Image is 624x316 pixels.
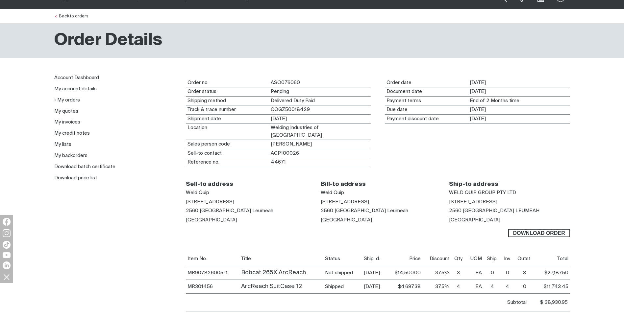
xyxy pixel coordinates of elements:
[186,190,209,195] span: Weld Quip
[269,140,371,149] dd: [PERSON_NAME]
[54,175,97,180] a: Download price list
[186,266,570,280] tbody: Bobcat 265X ArcReach
[321,181,435,188] h2: Bill-to address
[54,75,99,80] a: Account Dashboard
[186,280,570,293] tbody: ArcReach SuitCase 12
[186,149,269,158] dt: Sell-to contact
[398,284,421,289] span: $4,697.38
[54,14,88,18] a: Back to orders
[451,266,465,280] td: 3
[3,261,11,269] img: LinkedIn
[269,158,371,167] dd: 44671
[468,87,570,96] dd: [DATE]
[544,270,568,275] span: $27,187.50
[186,140,269,149] dt: Sales person code
[422,252,451,266] th: Discount
[3,241,11,249] img: TikTok
[517,256,532,261] span: Qty Outstanding
[422,266,451,280] td: 37.5%
[323,280,362,293] td: Shipped
[468,115,570,124] dd: [DATE]
[54,131,90,136] a: My credit notes
[187,270,228,275] a: MR907826005-1
[186,87,269,96] dt: Order status
[470,256,482,261] span: Unit of measure
[385,105,468,114] dt: Due date
[451,280,465,293] td: 4
[269,87,371,96] dd: Pending
[362,280,386,293] td: [DATE]
[271,106,310,114] a: COGZ50018429
[508,229,570,237] a: Download Order
[241,283,302,289] a: ArcReach SuitCase 12
[3,229,11,237] img: Instagram
[186,105,269,114] dt: Track & trace number
[321,190,344,195] span: Weld Quip
[468,97,570,105] dd: End of 2 Months time
[269,79,371,87] dd: ASO076060
[1,271,12,282] img: hide socials
[269,115,371,124] dd: [DATE]
[186,181,307,188] h2: Sell-to address
[544,284,568,289] span: $11,743.45
[449,190,516,195] span: WELD QUIP GROUP PTY LTD
[514,280,536,293] td: 0
[3,218,11,226] img: Facebook
[186,97,269,105] dt: Shipping method
[187,284,213,289] a: MR301456
[186,79,269,87] dt: Order no.
[501,280,514,293] td: 4
[385,97,468,105] dt: Payment terms
[321,188,435,225] div: [STREET_ADDRESS] 2560 [GEOGRAPHIC_DATA] Leumeah [GEOGRAPHIC_DATA]
[186,115,269,124] dt: Shipment date
[540,300,545,305] span: $
[449,181,570,188] h2: Ship-to address
[385,115,468,124] dt: Payment discount date
[186,293,529,311] th: Subtotal
[395,270,421,275] span: $14,500.00
[54,142,71,147] a: My lists
[468,79,570,87] dd: [DATE]
[186,158,269,167] dt: Reference no.
[269,149,371,158] dd: ACP100026
[422,280,451,293] td: 37.5%
[465,266,484,280] td: EA
[269,124,371,140] dd: Welding Industries of [GEOGRAPHIC_DATA]
[186,124,269,140] dt: Location
[239,252,324,266] th: Title
[454,256,462,261] span: Quantity
[54,164,115,169] a: Download batch certificate
[484,266,501,280] td: 0
[385,87,468,96] dt: Document date
[449,188,570,225] div: [STREET_ADDRESS] 2560 [GEOGRAPHIC_DATA] LEUMEAH [GEOGRAPHIC_DATA]
[465,280,484,293] td: EA
[241,270,306,276] a: Bobcat 265X ArcReach
[186,252,239,266] th: Item No.
[54,72,175,184] nav: My account
[54,153,87,158] a: My backorders
[535,252,570,266] th: Total
[54,30,162,51] h1: Order Details
[323,266,362,280] td: Not shipped
[54,120,80,124] a: My invoices
[385,79,468,87] dt: Order date
[386,252,422,266] th: Price
[514,266,536,280] td: 3
[54,86,97,91] a: My account details
[3,252,11,258] img: YouTube
[323,252,362,266] th: Status
[468,105,570,114] dd: [DATE]
[509,229,569,237] span: Download Order
[186,188,307,225] div: [STREET_ADDRESS] 2560 [GEOGRAPHIC_DATA] Leumeah [GEOGRAPHIC_DATA]
[269,97,371,105] dd: Delivered Duty Paid
[364,256,380,261] span: Shipment date
[501,266,514,280] td: 0
[484,280,501,293] td: 4
[362,266,386,280] td: [DATE]
[54,109,78,114] a: My quotes
[487,256,498,261] span: Quantity shipped
[54,97,80,103] a: My orders
[504,256,511,261] span: Quantity invoiced
[545,299,568,306] span: 38,930.95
